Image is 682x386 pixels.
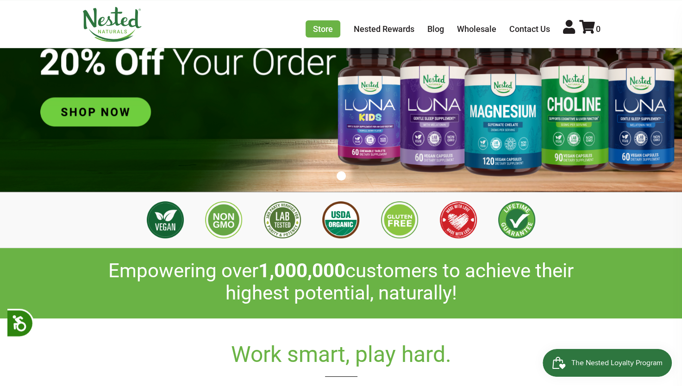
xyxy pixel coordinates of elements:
[205,201,242,238] img: Non GMO
[440,201,477,238] img: Made with Love
[354,24,414,34] a: Nested Rewards
[498,201,535,238] img: Lifetime Guarantee
[82,260,601,305] h2: Empowering over customers to achieve their highest potential, naturally!
[579,24,601,34] a: 0
[306,20,340,37] a: Store
[509,24,550,34] a: Contact Us
[82,342,601,377] h2: Work smart, play hard.
[82,7,142,42] img: Nested Naturals
[147,201,184,238] img: Vegan
[596,24,601,34] span: 0
[337,171,346,181] button: 1 of 1
[322,201,359,238] img: USDA Organic
[258,259,345,282] span: 1,000,000
[264,201,301,238] img: 3rd Party Lab Tested
[457,24,496,34] a: Wholesale
[381,201,418,238] img: Gluten Free
[543,349,673,377] iframe: Button to open loyalty program pop-up
[427,24,444,34] a: Blog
